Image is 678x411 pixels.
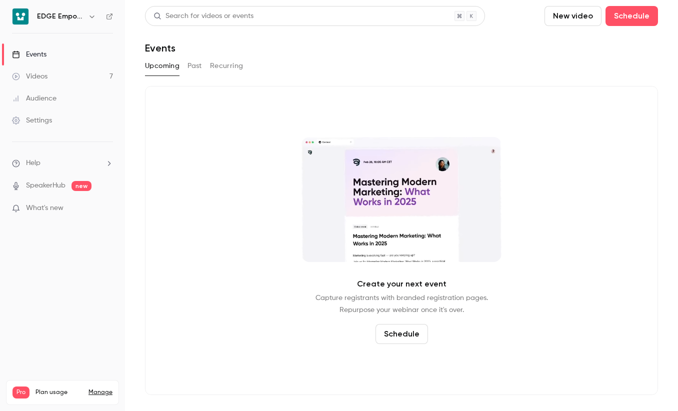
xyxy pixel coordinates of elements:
div: Events [12,49,46,59]
button: New video [544,6,601,26]
button: Recurring [210,58,243,74]
div: Domain: [DOMAIN_NAME] [26,26,110,34]
button: Upcoming [145,58,179,74]
span: Plan usage [35,388,82,396]
span: Help [26,158,40,168]
div: v 4.0.25 [28,16,49,24]
a: Manage [88,388,112,396]
div: Domain Overview [38,59,89,65]
span: Pro [12,386,29,398]
p: Capture registrants with branded registration pages. Repurpose your webinar once it's over. [315,292,488,316]
img: EDGE Empower [12,8,28,24]
div: Keywords by Traffic [110,59,168,65]
button: Past [187,58,202,74]
img: tab_domain_overview_orange.svg [27,58,35,66]
button: Schedule [375,324,428,344]
li: help-dropdown-opener [12,158,113,168]
button: Schedule [605,6,658,26]
img: tab_keywords_by_traffic_grey.svg [99,58,107,66]
div: Audience [12,93,56,103]
img: website_grey.svg [16,26,24,34]
img: logo_orange.svg [16,16,24,24]
h1: Events [145,42,175,54]
p: Create your next event [357,278,446,290]
span: new [71,181,91,191]
span: What's new [26,203,63,213]
h6: EDGE Empower [37,11,84,21]
a: SpeakerHub [26,180,65,191]
div: Videos [12,71,47,81]
div: Search for videos or events [153,11,253,21]
div: Settings [12,115,52,125]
